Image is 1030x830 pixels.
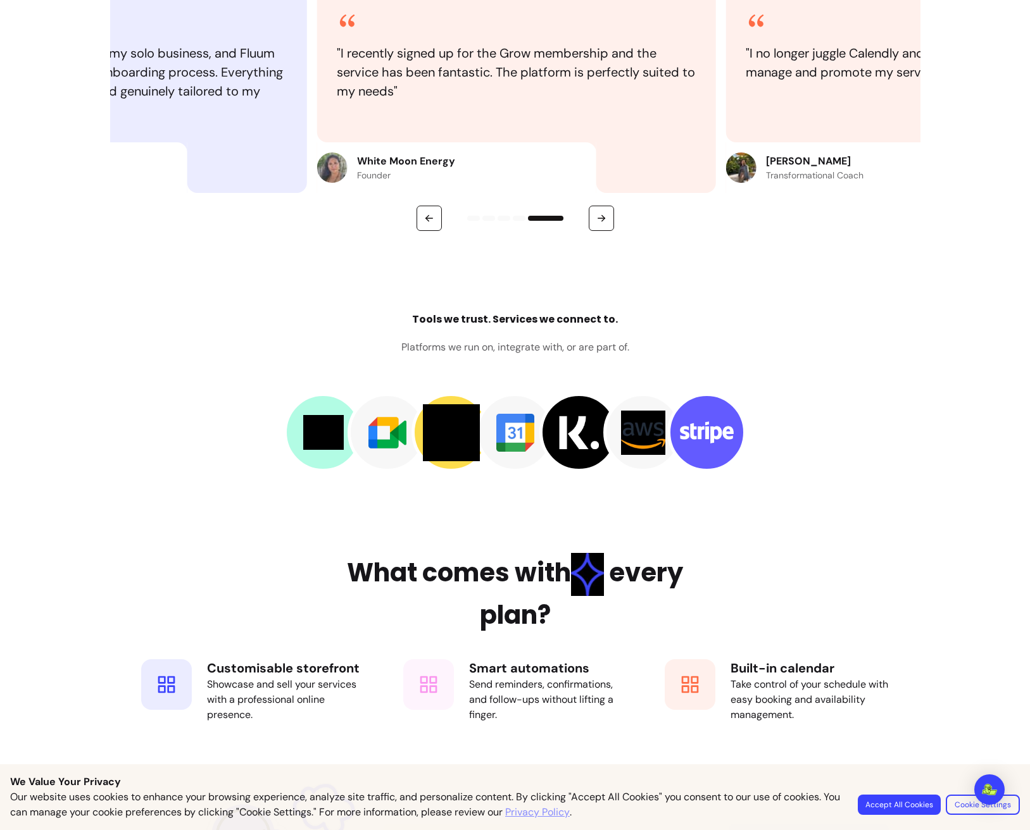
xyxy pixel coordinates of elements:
[423,404,480,461] img: Service 3
[858,795,941,815] button: Accept All Cookies
[303,412,344,453] img: Service 1
[505,805,570,820] a: Privacy Policy
[496,414,534,452] img: Service 4
[310,553,721,634] h2: What comes with every plan?
[731,659,888,677] h4: Built-in calendar
[207,677,365,722] div: Showcase and sell your services with a professional online presence.
[401,340,629,355] p: Platforms we run on, integrate with, or are part of.
[559,412,599,452] img: Service 5
[368,414,406,452] img: Service 2
[317,152,347,183] img: Review avatar
[766,154,864,169] p: [PERSON_NAME]
[412,312,618,327] h4: Tools we trust. Services we connect to.
[571,553,604,596] img: Star Blue
[10,774,1020,790] p: We Value Your Privacy
[469,677,627,722] div: Send reminders, confirmations, and follow-ups without lifting a finger.
[680,406,734,459] img: Service 7
[10,790,843,820] p: Our website uses cookies to enhance your browsing experience, analyze site traffic, and personali...
[946,795,1020,815] button: Cookie Settings
[766,169,864,182] p: Transformational Coach
[469,659,627,677] h4: Smart automations
[207,659,365,677] h4: Customisable storefront
[357,169,455,182] p: Founder
[337,44,695,101] blockquote: " I recently signed up for the Grow membership and the service has been fantastic. The platform i...
[974,774,1005,805] div: Open Intercom Messenger
[731,677,888,722] div: Take control of your schedule with easy booking and availability management.
[725,152,756,183] img: Review avatar
[357,154,455,169] p: White Moon Energy
[621,411,665,455] img: Service 6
